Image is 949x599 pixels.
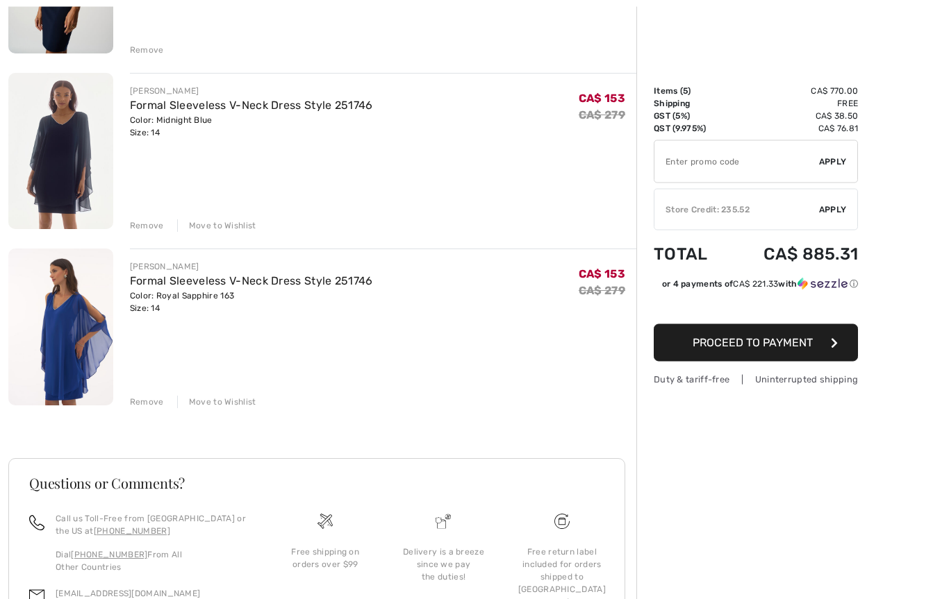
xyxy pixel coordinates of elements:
td: QST (9.975%) [654,122,728,135]
div: or 4 payments of with [662,278,859,290]
div: Remove [130,396,164,409]
img: Free shipping on orders over $99 [317,514,333,530]
iframe: PayPal-paypal [654,295,858,319]
td: GST (5%) [654,110,728,122]
div: Remove [130,220,164,233]
img: Formal Sleeveless V-Neck Dress Style 251746 [8,74,113,230]
img: call [29,516,44,531]
img: Delivery is a breeze since we pay the duties! [436,514,451,530]
div: Duty & tariff-free | Uninterrupted shipping [654,373,858,386]
button: Proceed to Payment [654,324,858,362]
a: Formal Sleeveless V-Neck Dress Style 251746 [130,275,373,288]
span: 5 [683,86,688,96]
td: CA$ 76.81 [728,122,859,135]
div: [PERSON_NAME] [130,261,373,273]
span: CA$ 221.33 [733,279,778,289]
div: or 4 payments ofCA$ 221.33withSezzle Click to learn more about Sezzle [654,278,858,295]
img: Sezzle [798,278,848,290]
div: Move to Wishlist [177,396,256,409]
div: [PERSON_NAME] [130,85,373,98]
s: CA$ 279 [579,285,625,298]
span: CA$ 153 [579,268,625,281]
a: Formal Sleeveless V-Neck Dress Style 251746 [130,99,373,112]
div: Color: Midnight Blue Size: 14 [130,115,373,140]
div: Delivery is a breeze since we pay the duties! [395,546,491,584]
a: [PHONE_NUMBER] [71,550,147,560]
td: CA$ 885.31 [728,230,859,278]
span: CA$ 153 [579,92,625,106]
h3: Questions or Comments? [29,477,604,491]
div: Free shipping on orders over $99 [277,546,373,571]
span: Apply [819,155,847,168]
img: Formal Sleeveless V-Neck Dress Style 251746 [8,249,113,406]
span: Proceed to Payment [693,336,813,349]
div: Color: Royal Sapphire 163 Size: 14 [130,290,373,315]
div: Remove [130,44,164,57]
td: Total [654,230,728,278]
td: CA$ 770.00 [728,85,859,97]
p: Dial From All Other Countries [56,549,249,574]
td: Shipping [654,97,728,110]
a: [PHONE_NUMBER] [94,527,170,537]
td: Items ( ) [654,85,728,97]
div: Move to Wishlist [177,220,256,233]
td: Free [728,97,859,110]
a: [EMAIL_ADDRESS][DOMAIN_NAME] [56,589,200,599]
p: Call us Toll-Free from [GEOGRAPHIC_DATA] or the US at [56,513,249,538]
span: Apply [819,203,847,216]
input: Promo code [654,141,819,183]
div: Store Credit: 235.52 [654,203,819,216]
td: CA$ 38.50 [728,110,859,122]
s: CA$ 279 [579,109,625,122]
img: Free shipping on orders over $99 [554,514,570,530]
